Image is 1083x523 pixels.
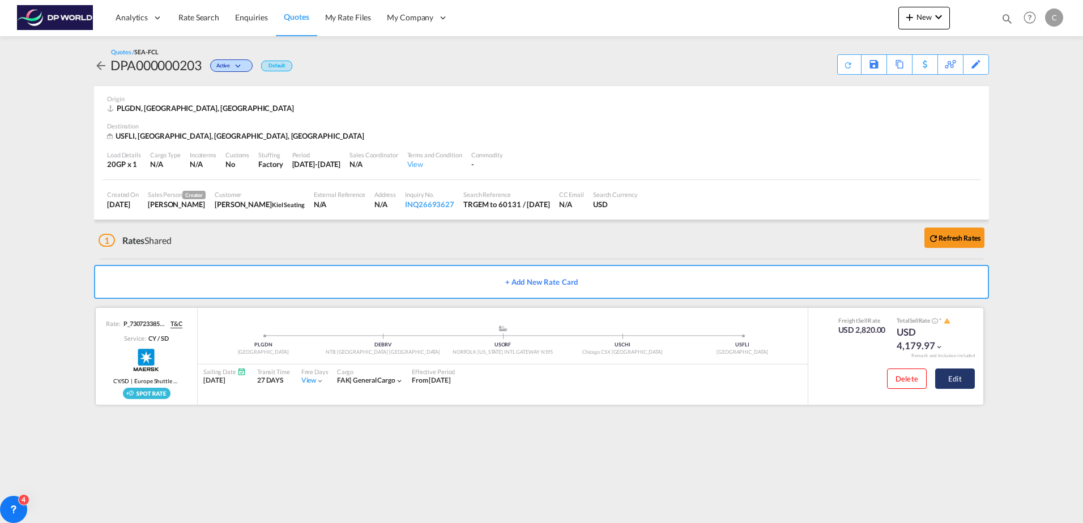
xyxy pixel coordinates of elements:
md-icon: Schedules Available [237,367,246,376]
div: Address [374,190,396,199]
div: No [225,159,249,169]
div: Shared [99,234,172,247]
div: Search Currency [593,190,638,199]
div: [GEOGRAPHIC_DATA] [203,349,323,356]
span: Quotes [284,12,309,22]
span: Europe Shuttle 15 [134,377,180,385]
button: Spot Rates are dynamic & can fluctuate with time [930,317,938,325]
div: N/A [349,159,398,169]
div: Freight Rate [838,316,886,324]
div: PLGDN, Gdansk, Europe [107,103,297,113]
div: - [471,159,503,169]
div: Search Reference [463,190,550,199]
div: Chicago CSX [GEOGRAPHIC_DATA] [562,349,682,356]
md-icon: icon-arrow-left [94,59,108,72]
div: Change Status Here [210,59,253,72]
div: Default [261,61,292,71]
img: Spot_rate_rollable_v2.png [123,388,170,399]
button: icon-alert [943,317,950,325]
div: Total Rate [897,316,953,325]
div: CC Email [559,190,584,199]
span: Rate: [106,319,121,328]
div: 5 Sep 2025 [292,159,341,169]
div: Customer [215,190,305,199]
img: c08ca190194411f088ed0f3ba295208c.png [17,5,93,31]
button: Edit [935,368,975,389]
div: Rollable available [123,388,170,399]
div: DEBRV [323,341,442,349]
div: USD 2,820.00 [838,324,886,336]
div: Commodity [471,151,503,159]
div: Sailing Date [203,367,246,376]
div: Change Status Here [202,56,255,74]
div: DPA000000203 [110,56,202,74]
span: Kiel Seating [272,201,305,208]
div: INQ26693627 [405,199,454,209]
div: P_7307233855_P01hbu87a [121,319,166,328]
span: Service: [124,334,146,342]
div: Sales Coordinator [349,151,398,159]
img: Maersk Spot [132,346,160,374]
div: NTB [GEOGRAPHIC_DATA] [GEOGRAPHIC_DATA] [323,349,442,356]
div: Sales Person [148,190,206,199]
div: Incoterms [190,151,216,159]
div: External Reference [314,190,365,199]
span: FAK [337,376,353,384]
span: 1 [99,234,115,247]
md-icon: icon-refresh [928,233,939,243]
div: Effective Period [412,367,455,376]
span: | [349,376,352,384]
div: Jodi Lopez [215,199,305,209]
div: Customs [225,151,249,159]
div: USFLI [683,341,802,349]
div: Destination [107,122,976,130]
span: Rates [122,235,145,246]
div: From 05 Sep 2025 [412,376,451,385]
span: My Company [387,12,433,23]
div: NORFOLK [US_STATE] INTL GATEWAY N195 [443,349,562,356]
span: SEA-FCL [134,48,158,55]
div: Terms and Condition [407,151,462,159]
div: 27 DAYS [257,376,290,385]
div: PLGDN [203,341,323,349]
div: Cargo [337,367,403,376]
div: N/A [314,199,365,209]
div: 20GP x 1 [107,159,141,169]
div: Stuffing [258,151,283,159]
span: Sell [910,317,919,324]
span: T&C [170,319,182,328]
div: Remark and Inclusion included [903,353,983,359]
span: Subject to Remarks [938,317,943,324]
span: CY/SD [113,377,130,385]
div: [GEOGRAPHIC_DATA] [683,349,802,356]
md-icon: icon-chevron-down [233,63,246,70]
md-icon: icon-chevron-down [935,343,943,351]
span: Enquiries [235,12,268,22]
div: USFLI, Franklin Park, IL, Americas [107,131,367,142]
md-icon: icon-chevron-down [395,377,403,385]
div: Quote PDF is not available at this time [843,55,855,70]
div: Cargo Type [150,151,181,159]
div: Load Details [107,151,141,159]
div: N/A [374,199,396,209]
div: [DATE] [203,376,246,385]
div: Free Days [301,367,329,376]
div: icon-arrow-left [94,56,110,74]
div: Courtney Hebert [148,199,206,209]
div: general cargo [337,376,395,385]
b: Refresh Rates [939,234,980,242]
div: USD 4,179.97 [897,325,953,353]
span: From [DATE] [412,376,451,384]
md-icon: icon-refresh [843,61,852,70]
div: View [407,159,462,169]
span: | [129,377,134,385]
span: Active [216,62,233,73]
div: Save As Template [862,55,886,74]
div: 5 Sep 2025 [107,199,139,209]
span: Analytics [116,12,148,23]
span: Sell [858,317,868,324]
div: USD [593,199,638,209]
div: Factory Stuffing [258,159,283,169]
span: Rate Search [178,12,219,22]
div: USORF [443,341,562,349]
